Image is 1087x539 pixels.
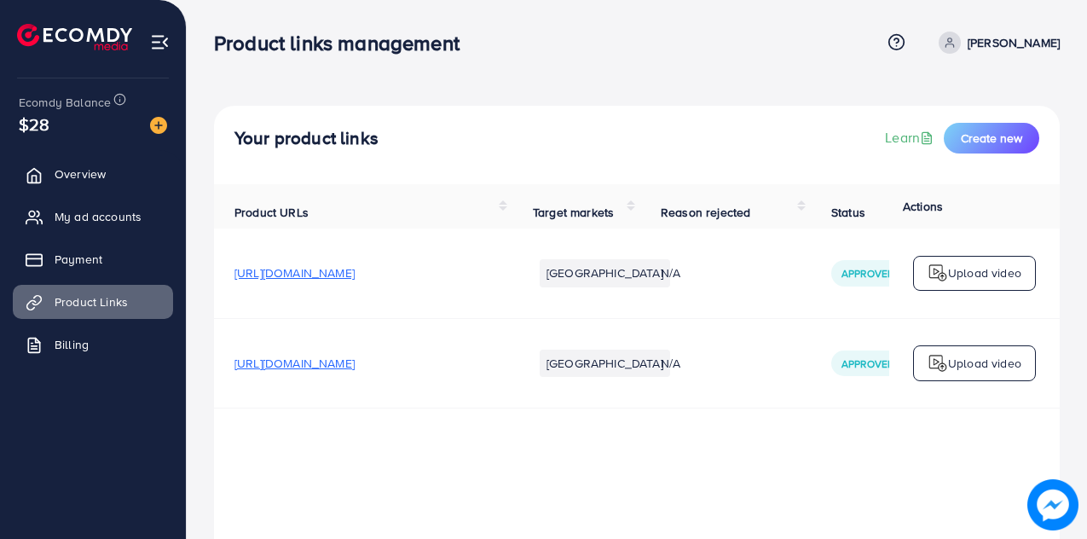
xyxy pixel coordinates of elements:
span: Approved [841,266,894,281]
span: Target markets [533,204,614,221]
p: Upload video [948,353,1021,374]
a: Overview [13,157,173,191]
span: N/A [661,355,680,372]
span: N/A [661,264,680,281]
img: image [1027,479,1078,530]
a: Product Links [13,285,173,319]
img: image [150,117,167,134]
span: Create new [961,130,1022,147]
span: $28 [19,112,49,136]
span: Billing [55,336,89,353]
button: Create new [944,123,1039,154]
a: My ad accounts [13,200,173,234]
span: Overview [55,165,106,183]
img: logo [928,263,948,283]
li: [GEOGRAPHIC_DATA] [540,350,670,377]
a: [PERSON_NAME] [932,32,1060,54]
span: Actions [903,198,943,215]
span: Approved [841,356,894,371]
h4: Your product links [234,128,379,149]
span: Product URLs [234,204,309,221]
span: Product Links [55,293,128,310]
a: Payment [13,242,173,276]
p: [PERSON_NAME] [968,32,1060,53]
span: [URL][DOMAIN_NAME] [234,355,355,372]
a: Billing [13,327,173,362]
span: Reason rejected [661,204,750,221]
img: logo [17,24,132,50]
a: Learn [885,128,937,148]
li: [GEOGRAPHIC_DATA] [540,259,670,287]
span: Status [831,204,865,221]
p: Upload video [948,263,1021,283]
span: Payment [55,251,102,268]
span: [URL][DOMAIN_NAME] [234,264,355,281]
span: My ad accounts [55,208,142,225]
h3: Product links management [214,31,473,55]
img: logo [928,353,948,374]
span: Ecomdy Balance [19,94,111,111]
img: menu [150,32,170,52]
